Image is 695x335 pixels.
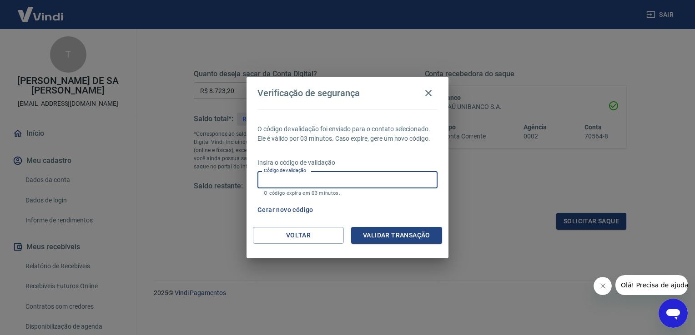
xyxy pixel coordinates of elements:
h4: Verificação de segurança [257,88,360,99]
iframe: Botão para abrir a janela de mensagens [659,299,688,328]
p: O código expira em 03 minutos. [264,190,431,196]
iframe: Mensagem da empresa [615,275,688,295]
button: Validar transação [351,227,442,244]
button: Voltar [253,227,344,244]
iframe: Fechar mensagem [594,277,612,295]
button: Gerar novo código [254,202,317,218]
p: Insira o código de validação [257,158,438,167]
span: Olá! Precisa de ajuda? [5,6,76,14]
p: O código de validação foi enviado para o contato selecionado. Ele é válido por 03 minutos. Caso e... [257,124,438,143]
label: Código de validação [264,167,306,174]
